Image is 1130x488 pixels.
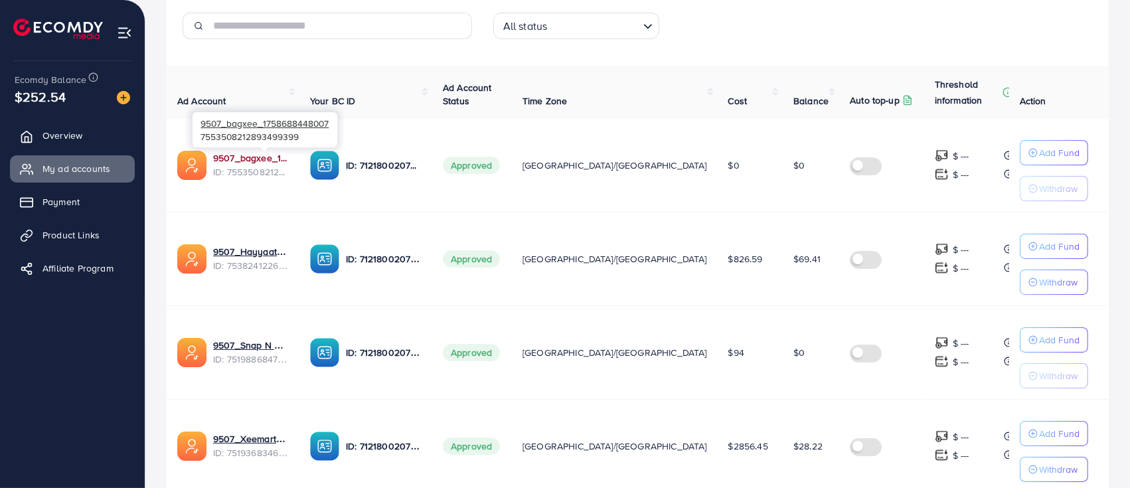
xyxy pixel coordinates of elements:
[935,76,1000,108] p: Threshold information
[523,346,707,359] span: [GEOGRAPHIC_DATA]/[GEOGRAPHIC_DATA]
[10,255,135,282] a: Affiliate Program
[728,94,748,108] span: Cost
[793,159,805,172] span: $0
[213,165,289,179] span: ID: 7553508212893499399
[793,346,805,359] span: $0
[728,440,768,453] span: $2856.45
[935,430,949,444] img: top-up amount
[1020,140,1088,165] button: Add Fund
[728,252,763,266] span: $826.59
[177,432,206,461] img: ic-ads-acc.e4c84228.svg
[501,17,550,36] span: All status
[346,251,422,267] p: ID: 7121800207511076866
[1020,176,1088,201] button: Withdraw
[935,167,949,181] img: top-up amount
[213,432,289,459] div: <span class='underline'>9507_Xeemart_1750739391511</span></br>7519368346028834823
[10,189,135,215] a: Payment
[42,228,100,242] span: Product Links
[953,167,969,183] p: $ ---
[850,92,900,108] p: Auto top-up
[213,446,289,459] span: ID: 7519368346028834823
[10,122,135,149] a: Overview
[793,252,821,266] span: $69.41
[523,440,707,453] span: [GEOGRAPHIC_DATA]/[GEOGRAPHIC_DATA]
[953,429,969,445] p: $ ---
[1020,234,1088,259] button: Add Fund
[213,339,289,366] div: <span class='underline'>9507_Snap N Mart_1750860097685</span></br>7519886847943016449
[443,250,500,268] span: Approved
[213,151,289,165] a: 9507_bagxee_1758688448007
[935,261,949,275] img: top-up amount
[1039,332,1080,348] p: Add Fund
[1020,421,1088,446] button: Add Fund
[953,148,969,164] p: $ ---
[953,447,969,463] p: $ ---
[310,432,339,461] img: ic-ba-acc.ded83a64.svg
[310,338,339,367] img: ic-ba-acc.ded83a64.svg
[117,25,132,41] img: menu
[213,245,289,258] a: 9507_Hayyaat_1755133591889
[953,335,969,351] p: $ ---
[443,344,500,361] span: Approved
[523,94,567,108] span: Time Zone
[443,81,492,108] span: Ad Account Status
[1020,363,1088,388] button: Withdraw
[1039,426,1080,442] p: Add Fund
[346,345,422,361] p: ID: 7121800207511076866
[346,157,422,173] p: ID: 7121800207511076866
[728,346,744,359] span: $94
[1039,274,1078,290] p: Withdraw
[935,355,949,368] img: top-up amount
[1039,145,1080,161] p: Add Fund
[793,440,823,453] span: $28.22
[193,112,337,147] div: 7553508212893499399
[177,94,226,108] span: Ad Account
[15,73,86,86] span: Ecomdy Balance
[935,336,949,350] img: top-up amount
[935,149,949,163] img: top-up amount
[42,129,82,142] span: Overview
[201,117,329,129] span: 9507_bagxee_1758688448007
[13,19,103,39] img: logo
[1020,457,1088,482] button: Withdraw
[177,151,206,180] img: ic-ads-acc.e4c84228.svg
[1039,368,1078,384] p: Withdraw
[493,13,659,39] div: Search for option
[1039,238,1080,254] p: Add Fund
[935,448,949,462] img: top-up amount
[10,155,135,182] a: My ad accounts
[728,159,740,172] span: $0
[1020,270,1088,295] button: Withdraw
[551,14,637,36] input: Search for option
[213,353,289,366] span: ID: 7519886847943016449
[213,339,289,352] a: 9507_Snap N Mart_1750860097685
[523,252,707,266] span: [GEOGRAPHIC_DATA]/[GEOGRAPHIC_DATA]
[953,242,969,258] p: $ ---
[523,159,707,172] span: [GEOGRAPHIC_DATA]/[GEOGRAPHIC_DATA]
[15,87,66,106] span: $252.54
[953,260,969,276] p: $ ---
[42,195,80,208] span: Payment
[1020,327,1088,353] button: Add Fund
[346,438,422,454] p: ID: 7121800207511076866
[1020,94,1046,108] span: Action
[793,94,829,108] span: Balance
[177,338,206,367] img: ic-ads-acc.e4c84228.svg
[42,162,110,175] span: My ad accounts
[213,432,289,446] a: 9507_Xeemart_1750739391511
[117,91,130,104] img: image
[1074,428,1120,478] iframe: Chat
[213,259,289,272] span: ID: 7538241226877812753
[42,262,114,275] span: Affiliate Program
[935,242,949,256] img: top-up amount
[213,245,289,272] div: <span class='underline'>9507_Hayyaat_1755133591889</span></br>7538241226877812753
[1039,461,1078,477] p: Withdraw
[310,244,339,274] img: ic-ba-acc.ded83a64.svg
[10,222,135,248] a: Product Links
[310,151,339,180] img: ic-ba-acc.ded83a64.svg
[953,354,969,370] p: $ ---
[177,244,206,274] img: ic-ads-acc.e4c84228.svg
[443,438,500,455] span: Approved
[1039,181,1078,197] p: Withdraw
